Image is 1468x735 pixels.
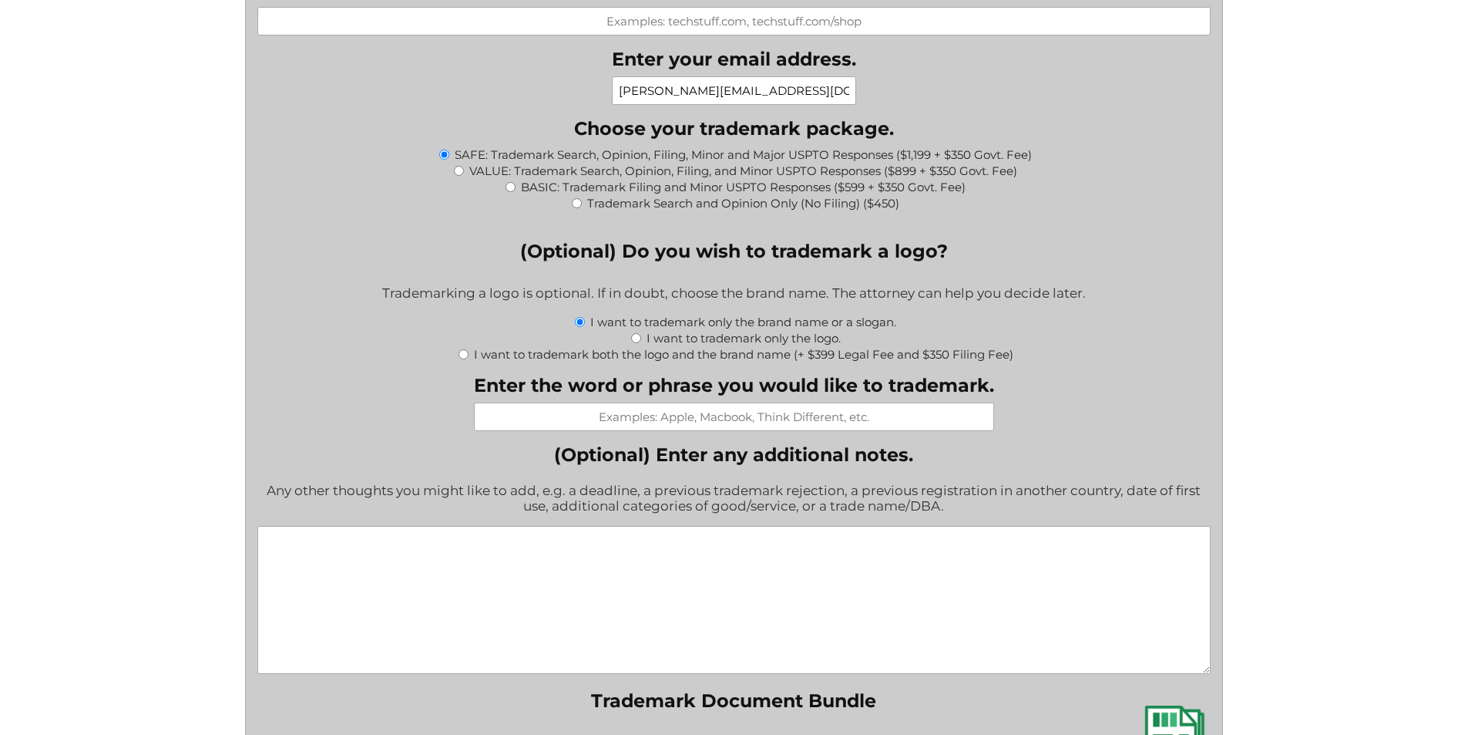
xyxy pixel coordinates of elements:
[590,315,896,329] label: I want to trademark only the brand name or a slogan.
[455,147,1032,162] label: SAFE: Trademark Search, Opinion, Filing, Minor and Major USPTO Responses ($1,199 + $350 Govt. Fee)
[574,117,894,140] legend: Choose your trademark package.
[257,275,1211,313] div: Trademarking a logo is optional. If in doubt, choose the brand name. The attorney can help you de...
[587,196,899,211] label: Trademark Search and Opinion Only (No Filing) ($450)
[521,180,966,194] label: BASIC: Trademark Filing and Minor USPTO Responses ($599 + $350 Govt. Fee)
[591,689,876,712] legend: Trademark Document Bundle
[474,374,994,396] label: Enter the word or phrase you would like to trademark.
[474,347,1013,362] label: I want to trademark both the logo and the brand name (+ $399 Legal Fee and $350 Filing Fee)
[647,331,841,346] label: I want to trademark only the logo.
[257,7,1211,35] input: Examples: techstuff.com, techstuff.com/shop
[612,48,856,70] label: Enter your email address.
[257,473,1211,526] div: Any other thoughts you might like to add, e.g. a deadline, a previous trademark rejection, a prev...
[474,403,994,431] input: Examples: Apple, Macbook, Think Different, etc.
[257,443,1211,466] label: (Optional) Enter any additional notes.
[520,240,948,262] legend: (Optional) Do you wish to trademark a logo?
[469,164,1017,178] label: VALUE: Trademark Search, Opinion, Filing, and Minor USPTO Responses ($899 + $350 Govt. Fee)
